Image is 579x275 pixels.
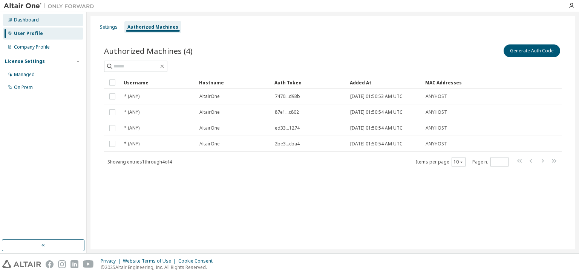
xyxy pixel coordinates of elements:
[178,258,217,264] div: Cookie Consent
[124,93,139,99] span: * (ANY)
[425,76,482,89] div: MAC Addresses
[4,2,98,10] img: Altair One
[100,24,118,30] div: Settings
[199,109,220,115] span: AltairOne
[123,258,178,264] div: Website Terms of Use
[199,141,220,147] span: AltairOne
[199,93,220,99] span: AltairOne
[101,264,217,270] p: © 2025 Altair Engineering, Inc. All Rights Reserved.
[350,125,403,131] span: [DATE] 01:50:54 AM UTC
[14,72,35,78] div: Managed
[2,260,41,268] img: altair_logo.svg
[46,260,54,268] img: facebook.svg
[127,24,178,30] div: Authorized Machines
[426,109,447,115] span: ANYHOST
[124,141,139,147] span: * (ANY)
[14,44,50,50] div: Company Profile
[426,125,447,131] span: ANYHOST
[101,258,123,264] div: Privacy
[199,125,220,131] span: AltairOne
[275,109,299,115] span: 87e1...c802
[14,84,33,90] div: On Prem
[124,125,139,131] span: * (ANY)
[70,260,78,268] img: linkedin.svg
[83,260,94,268] img: youtube.svg
[275,141,300,147] span: 2be3...cba4
[107,159,172,165] span: Showing entries 1 through 4 of 4
[426,141,447,147] span: ANYHOST
[275,93,300,99] span: 7470...d93b
[124,109,139,115] span: * (ANY)
[350,141,403,147] span: [DATE] 01:50:54 AM UTC
[504,44,560,57] button: Generate Auth Code
[472,157,509,167] span: Page n.
[274,76,344,89] div: Auth Token
[275,125,300,131] span: ed33...1274
[58,260,66,268] img: instagram.svg
[124,76,193,89] div: Username
[5,58,45,64] div: License Settings
[350,76,419,89] div: Added At
[14,17,39,23] div: Dashboard
[350,109,403,115] span: [DATE] 01:50:54 AM UTC
[416,157,466,167] span: Items per page
[426,93,447,99] span: ANYHOST
[453,159,464,165] button: 10
[350,93,403,99] span: [DATE] 01:50:53 AM UTC
[199,76,268,89] div: Hostname
[14,31,43,37] div: User Profile
[104,46,193,56] span: Authorized Machines (4)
